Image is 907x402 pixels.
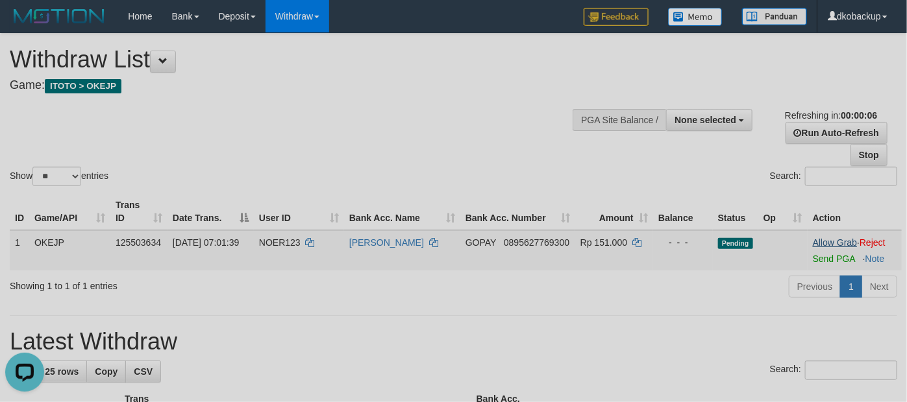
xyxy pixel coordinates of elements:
span: NOER123 [259,237,301,248]
div: PGA Site Balance / [573,109,666,131]
h1: Withdraw List [10,47,591,73]
a: Note [865,254,885,264]
label: Search: [770,167,897,186]
span: Copy 0895627769300 to clipboard [504,237,569,248]
select: Showentries [32,167,81,186]
a: Send PGA [813,254,855,264]
input: Search: [805,167,897,186]
td: OKEJP [29,230,110,270]
th: User ID: activate to sort column ascending [254,193,344,230]
span: Copy [95,366,118,377]
td: · [808,230,902,270]
h4: Game: [10,79,591,92]
h1: Latest Withdraw [10,329,897,355]
a: Next [862,276,897,298]
th: Op: activate to sort column ascending [758,193,808,230]
label: Show entries [10,167,108,186]
a: [PERSON_NAME] [349,237,424,248]
button: Open LiveChat chat widget [5,5,44,44]
label: Search: [770,361,897,380]
th: Game/API: activate to sort column ascending [29,193,110,230]
img: Feedback.jpg [584,8,649,26]
span: [DATE] 07:01:39 [173,237,239,248]
a: Run Auto-Refresh [786,122,888,144]
span: None selected [675,115,736,125]
th: Balance [653,193,713,230]
div: - - - [658,236,708,249]
th: Amount: activate to sort column ascending [575,193,653,230]
button: None selected [666,109,752,131]
div: Showing 1 to 1 of 1 entries [10,274,368,292]
span: Rp 151.000 [580,237,627,248]
strong: 00:00:06 [841,110,877,121]
th: Bank Acc. Name: activate to sort column ascending [344,193,460,230]
th: Date Trans.: activate to sort column descending [168,193,254,230]
span: Pending [718,238,753,249]
a: Reject [860,237,886,248]
a: Copy [86,361,126,383]
span: GOPAY [466,237,496,248]
span: Refreshing in: [785,110,877,121]
td: 1 [10,230,29,270]
a: 1 [840,276,862,298]
span: · [813,237,860,248]
span: ITOTO > OKEJP [45,79,121,93]
th: Action [808,193,902,230]
img: MOTION_logo.png [10,6,108,26]
th: Bank Acc. Number: activate to sort column ascending [460,193,575,230]
span: CSV [134,366,153,377]
img: Button%20Memo.svg [668,8,723,26]
a: Stop [851,144,888,166]
a: Previous [789,276,841,298]
th: Status [713,193,758,230]
a: Allow Grab [813,237,857,248]
input: Search: [805,361,897,380]
a: CSV [125,361,161,383]
img: panduan.png [742,8,807,25]
th: ID [10,193,29,230]
span: 125503634 [116,237,161,248]
th: Trans ID: activate to sort column ascending [110,193,168,230]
